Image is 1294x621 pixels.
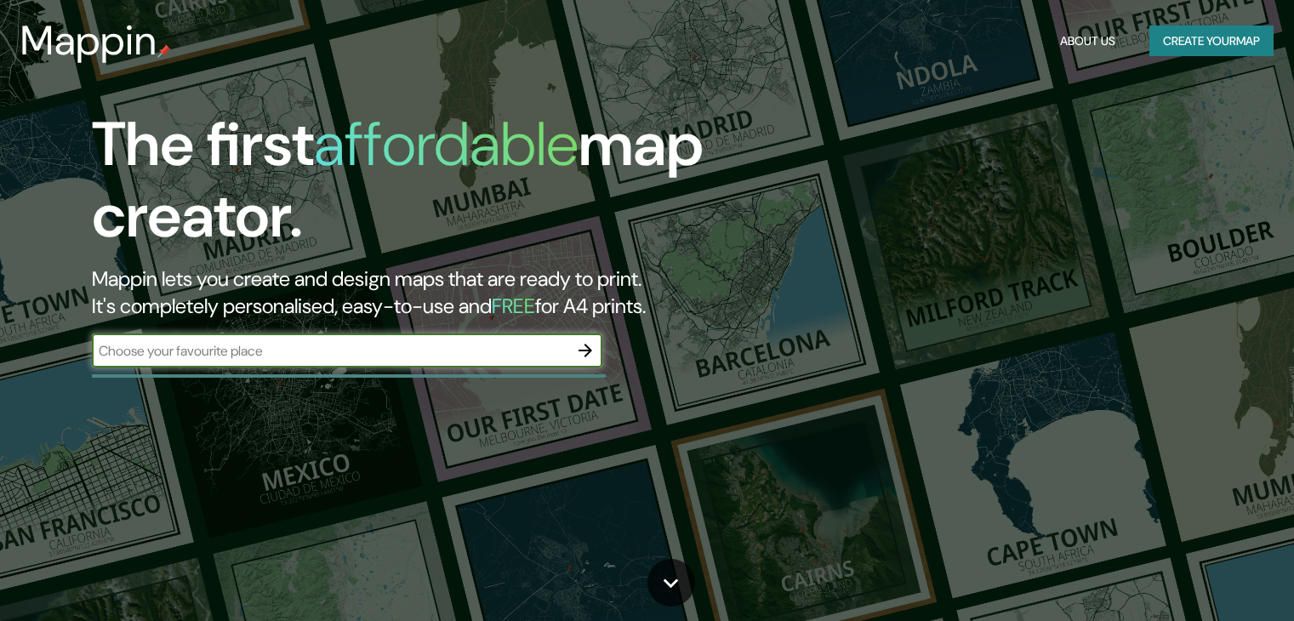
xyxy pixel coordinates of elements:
button: Create yourmap [1149,26,1274,57]
h5: FREE [492,293,535,319]
h3: Mappin [20,17,157,65]
img: mappin-pin [157,44,171,58]
input: Choose your favourite place [92,341,568,361]
h1: affordable [314,105,579,184]
h1: The first map creator. [92,109,739,265]
button: About Us [1053,26,1122,57]
h2: Mappin lets you create and design maps that are ready to print. It's completely personalised, eas... [92,265,739,320]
